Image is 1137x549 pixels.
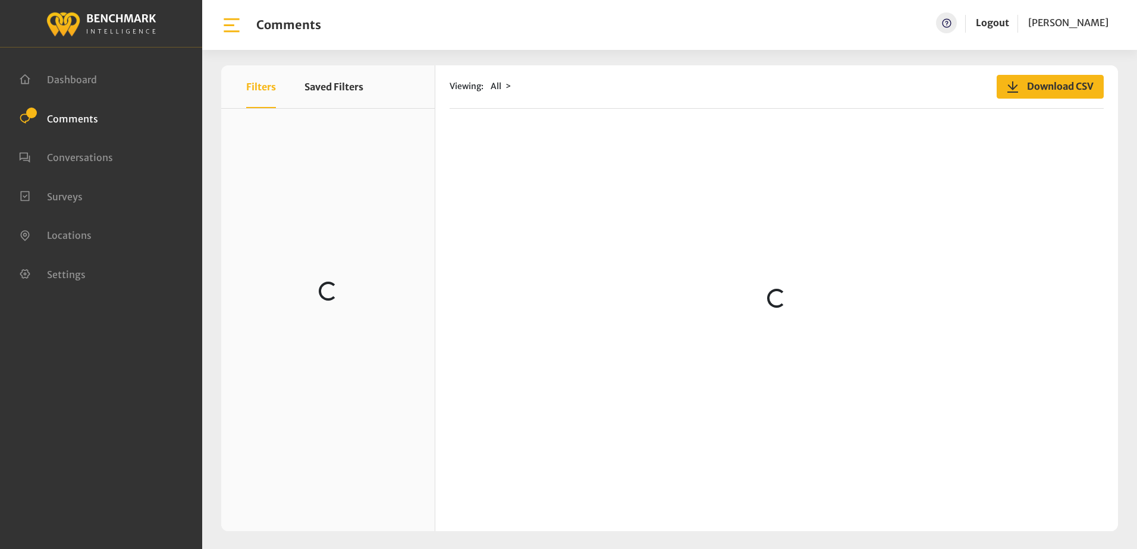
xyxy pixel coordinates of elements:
[450,80,483,93] span: Viewing:
[256,18,321,32] h1: Comments
[1020,79,1094,93] span: Download CSV
[221,15,242,36] img: bar
[246,65,276,108] button: Filters
[1028,17,1108,29] span: [PERSON_NAME]
[491,81,501,91] span: All
[19,267,86,279] a: Settings
[47,229,92,241] span: Locations
[19,228,92,240] a: Locations
[47,268,86,280] span: Settings
[976,17,1009,29] a: Logout
[19,150,113,162] a: Conversations
[976,12,1009,33] a: Logout
[47,190,83,202] span: Surveys
[19,72,97,84] a: Dashboard
[47,74,97,86] span: Dashboard
[304,65,363,108] button: Saved Filters
[1028,12,1108,33] a: [PERSON_NAME]
[47,112,98,124] span: Comments
[46,9,156,38] img: benchmark
[997,75,1104,99] button: Download CSV
[47,152,113,163] span: Conversations
[19,190,83,201] a: Surveys
[19,112,98,124] a: Comments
